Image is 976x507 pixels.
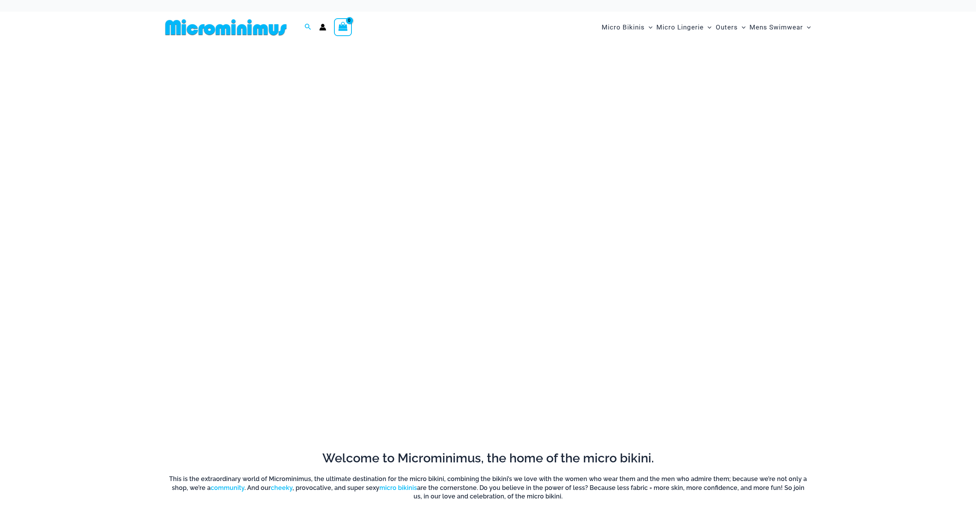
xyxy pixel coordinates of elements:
[168,450,808,466] h2: Welcome to Microminimus, the home of the micro bikini.
[749,17,803,37] span: Mens Swimwear
[716,17,738,37] span: Outers
[305,22,311,32] a: Search icon link
[645,17,652,37] span: Menu Toggle
[602,17,645,37] span: Micro Bikinis
[168,475,808,501] h6: This is the extraordinary world of Microminimus, the ultimate destination for the micro bikini, c...
[656,17,704,37] span: Micro Lingerie
[334,18,352,36] a: View Shopping Cart, empty
[599,14,814,40] nav: Site Navigation
[704,17,711,37] span: Menu Toggle
[162,19,290,36] img: MM SHOP LOGO FLAT
[714,16,748,39] a: OutersMenu ToggleMenu Toggle
[654,16,713,39] a: Micro LingerieMenu ToggleMenu Toggle
[379,484,417,491] a: micro bikinis
[319,24,326,31] a: Account icon link
[600,16,654,39] a: Micro BikinisMenu ToggleMenu Toggle
[211,484,244,491] a: community
[271,484,292,491] a: cheeky
[748,16,813,39] a: Mens SwimwearMenu ToggleMenu Toggle
[803,17,811,37] span: Menu Toggle
[738,17,746,37] span: Menu Toggle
